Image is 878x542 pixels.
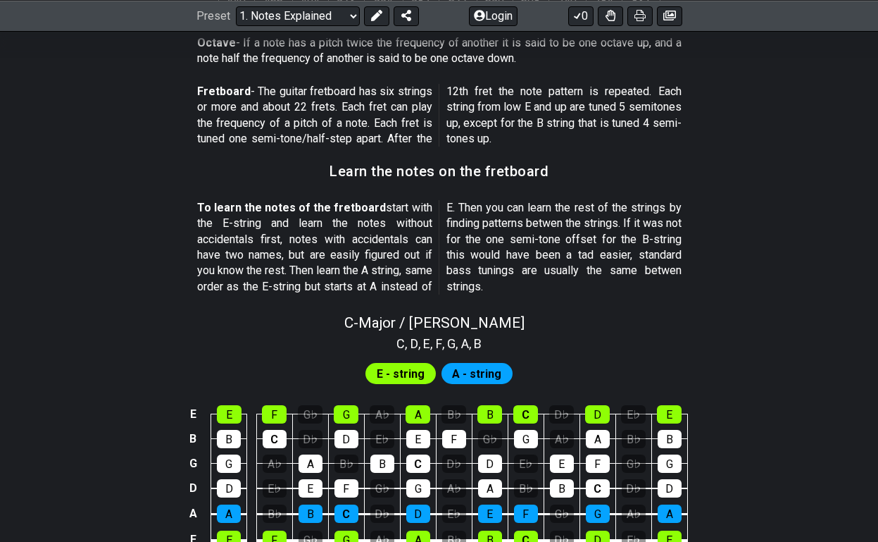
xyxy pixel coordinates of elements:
[394,6,419,25] button: Share Preset
[568,6,594,25] button: 0
[370,455,394,473] div: B
[436,334,442,353] span: F
[442,455,466,473] div: D♭
[184,402,201,427] td: E
[477,405,502,424] div: B
[514,455,538,473] div: E♭
[622,505,646,523] div: A♭
[658,505,682,523] div: A
[334,430,358,448] div: D
[586,455,610,473] div: F
[478,479,502,498] div: A
[197,85,251,98] strong: Fretboard
[263,505,287,523] div: B♭
[364,6,389,25] button: Edit Preset
[184,426,201,451] td: B
[197,84,682,147] p: - The guitar fretboard has six strings or more and about 22 frets. Each fret can play the frequen...
[406,505,430,523] div: D
[197,36,236,49] strong: Octave
[418,334,424,353] span: ,
[514,505,538,523] div: F
[406,405,430,424] div: A
[263,430,287,448] div: C
[478,430,502,448] div: G♭
[657,405,682,424] div: E
[550,479,574,498] div: B
[405,334,410,353] span: ,
[423,334,430,353] span: E
[197,201,387,214] strong: To learn the notes of the fretboard
[442,334,448,353] span: ,
[430,334,436,353] span: ,
[469,6,518,25] button: Login
[586,479,610,498] div: C
[452,364,501,384] span: First enable full edit mode to edit
[298,405,322,424] div: G♭
[586,505,610,523] div: G
[447,334,456,353] span: G
[621,405,646,424] div: E♭
[456,334,461,353] span: ,
[514,479,538,498] div: B♭
[658,479,682,498] div: D
[299,455,322,473] div: A
[334,405,358,424] div: G
[550,430,574,448] div: A♭
[217,405,242,424] div: E
[377,364,425,384] span: First enable full edit mode to edit
[513,405,538,424] div: C
[478,455,502,473] div: D
[627,6,653,25] button: Print
[334,505,358,523] div: C
[197,200,682,295] p: start with the E-string and learn the notes without accidentals first, notes with accidentals can...
[474,334,482,353] span: B
[370,430,394,448] div: E♭
[396,334,405,353] span: C
[330,164,548,179] h3: Learn the notes on the fretboard
[184,476,201,501] td: D
[442,505,466,523] div: E♭
[263,455,287,473] div: A♭
[549,405,574,424] div: D♭
[550,455,574,473] div: E
[370,405,394,424] div: A♭
[406,455,430,473] div: C
[334,479,358,498] div: F
[299,505,322,523] div: B
[469,334,475,353] span: ,
[461,334,469,353] span: A
[217,455,241,473] div: G
[622,430,646,448] div: B♭
[184,451,201,476] td: G
[514,430,538,448] div: G
[344,314,525,331] span: C - Major / [PERSON_NAME]
[598,6,623,25] button: Toggle Dexterity for all fretkits
[390,331,488,354] section: Scale pitch classes
[184,501,201,527] td: A
[217,505,241,523] div: A
[299,430,322,448] div: D♭
[196,9,230,23] span: Preset
[217,430,241,448] div: B
[217,479,241,498] div: D
[442,479,466,498] div: A♭
[334,455,358,473] div: B♭
[299,479,322,498] div: E
[263,479,287,498] div: E♭
[585,405,610,424] div: D
[658,455,682,473] div: G
[410,334,418,353] span: D
[197,35,682,67] p: - If a note has a pitch twice the frequency of another it is said to be one octave up, and a note...
[370,505,394,523] div: D♭
[442,430,466,448] div: F
[622,455,646,473] div: G♭
[658,430,682,448] div: B
[441,405,466,424] div: B♭
[262,405,287,424] div: F
[586,430,610,448] div: A
[550,505,574,523] div: G♭
[406,479,430,498] div: G
[406,430,430,448] div: E
[370,479,394,498] div: G♭
[657,6,682,25] button: Create image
